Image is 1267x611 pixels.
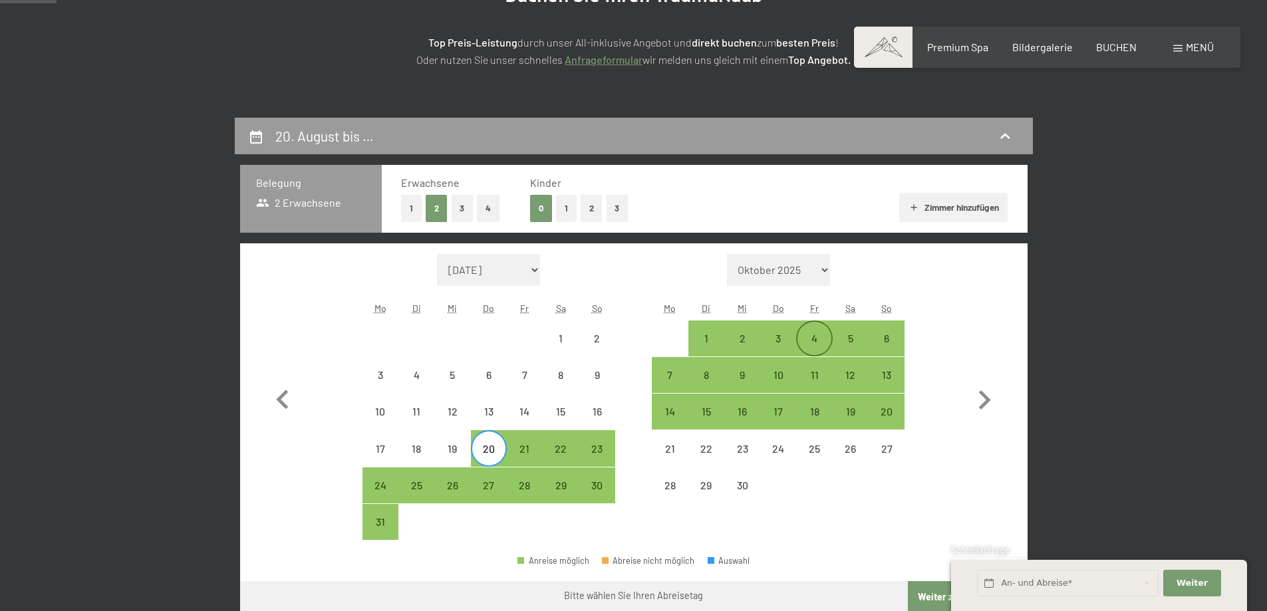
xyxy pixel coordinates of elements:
[688,320,724,356] div: Abreise möglich
[275,128,374,144] h2: 20. August bis …
[653,443,686,477] div: 21
[364,517,397,550] div: 31
[726,480,759,513] div: 30
[544,406,577,439] div: 15
[543,320,579,356] div: Sat Aug 01 2026
[760,320,796,356] div: Abreise möglich
[762,370,795,403] div: 10
[362,467,398,503] div: Mon Aug 24 2026
[951,545,1009,555] span: Schnellanfrage
[688,467,724,503] div: Abreise nicht möglich
[664,303,676,314] abbr: Montag
[400,406,433,439] div: 11
[833,357,869,393] div: Abreise möglich
[508,480,541,513] div: 28
[398,357,434,393] div: Tue Aug 04 2026
[508,406,541,439] div: 14
[833,357,869,393] div: Sat Sep 12 2026
[869,394,905,429] div: Sun Sep 20 2026
[688,430,724,466] div: Tue Sep 22 2026
[401,176,460,189] span: Erwachsene
[762,333,795,366] div: 3
[870,443,903,477] div: 27
[362,394,398,429] div: Mon Aug 10 2026
[436,480,469,513] div: 26
[256,195,342,210] span: 2 Erwachsene
[507,430,543,466] div: Abreise möglich
[472,406,505,439] div: 13
[834,370,867,403] div: 12
[845,303,855,314] abbr: Samstag
[724,394,760,429] div: Wed Sep 16 2026
[580,480,613,513] div: 30
[508,443,541,477] div: 21
[362,430,398,466] div: Mon Aug 17 2026
[472,370,505,403] div: 6
[301,34,966,68] p: durch unser All-inklusive Angebot und zum ! Oder nutzen Sie unser schnelles wir melden uns gleich...
[762,406,795,439] div: 17
[398,467,434,503] div: Tue Aug 25 2026
[690,480,723,513] div: 29
[579,467,615,503] div: Sun Aug 30 2026
[690,333,723,366] div: 1
[472,480,505,513] div: 27
[401,195,422,222] button: 1
[544,333,577,366] div: 1
[833,430,869,466] div: Abreise nicht möglich
[544,480,577,513] div: 29
[374,303,386,314] abbr: Montag
[543,357,579,393] div: Sat Aug 08 2026
[869,394,905,429] div: Abreise möglich
[556,195,577,222] button: 1
[773,303,784,314] abbr: Donnerstag
[530,176,561,189] span: Kinder
[362,467,398,503] div: Abreise möglich
[652,357,688,393] div: Mon Sep 07 2026
[834,443,867,477] div: 26
[398,430,434,466] div: Abreise nicht möglich
[652,394,688,429] div: Mon Sep 14 2026
[543,467,579,503] div: Sat Aug 29 2026
[607,195,629,222] button: 3
[797,443,831,477] div: 25
[471,394,507,429] div: Abreise nicht möglich
[688,394,724,429] div: Abreise möglich
[508,370,541,403] div: 7
[543,430,579,466] div: Abreise möglich
[543,320,579,356] div: Abreise nicht möglich
[881,303,892,314] abbr: Sonntag
[398,430,434,466] div: Tue Aug 18 2026
[602,556,695,565] div: Abreise nicht möglich
[362,504,398,540] div: Mon Aug 31 2026
[428,36,517,49] strong: Top Preis-Leistung
[579,430,615,466] div: Sun Aug 23 2026
[833,430,869,466] div: Sat Sep 26 2026
[1012,41,1073,53] a: Bildergalerie
[507,467,543,503] div: Fri Aug 28 2026
[400,443,433,477] div: 18
[760,394,796,429] div: Thu Sep 17 2026
[434,467,470,503] div: Wed Aug 26 2026
[652,357,688,393] div: Abreise möglich
[471,467,507,503] div: Thu Aug 27 2026
[543,430,579,466] div: Sat Aug 22 2026
[927,41,988,53] a: Premium Spa
[760,320,796,356] div: Thu Sep 03 2026
[543,394,579,429] div: Abreise nicht möglich
[738,303,747,314] abbr: Mittwoch
[797,333,831,366] div: 4
[690,406,723,439] div: 15
[543,467,579,503] div: Abreise möglich
[869,320,905,356] div: Abreise möglich
[434,430,470,466] div: Wed Aug 19 2026
[724,394,760,429] div: Abreise möglich
[471,430,507,466] div: Thu Aug 20 2026
[870,370,903,403] div: 13
[579,430,615,466] div: Abreise möglich
[833,320,869,356] div: Sat Sep 05 2026
[434,357,470,393] div: Wed Aug 05 2026
[471,430,507,466] div: Abreise möglich
[436,406,469,439] div: 12
[965,254,1004,541] button: Nächster Monat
